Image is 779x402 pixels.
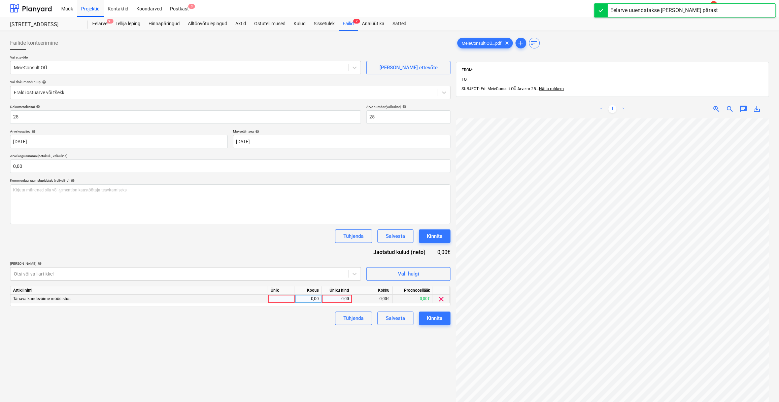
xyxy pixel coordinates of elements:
a: Previous page [598,105,606,113]
div: Dokumendi nimi [10,105,361,109]
span: clear [437,295,445,303]
div: Prognoosijääk [393,286,433,295]
span: help [254,130,259,134]
div: 0,00 [325,295,349,303]
input: Arve number [366,110,450,124]
span: SUBJECT: Ed: MeieConsult OÜ Arve nr 25 [462,86,536,91]
div: Jaotatud kulud (neto) [363,248,436,256]
button: Salvesta [377,312,413,325]
div: Eelarve [88,17,111,31]
span: 3 [188,4,195,9]
input: Arve kogusumma (netokulu, valikuline) [10,159,450,173]
a: Alltöövõtulepingud [184,17,231,31]
span: save_alt [753,105,761,113]
div: Kokku [352,286,393,295]
button: Vali hulgi [366,267,450,281]
div: Salvesta [386,314,405,323]
div: 0,00€ [436,248,450,256]
a: Ostutellimused [250,17,290,31]
div: Salvesta [386,232,405,241]
span: clear [503,39,511,47]
button: Salvesta [377,229,413,243]
div: Kogus [295,286,322,295]
div: [PERSON_NAME] [10,261,361,266]
span: TO: [462,77,468,82]
div: [PERSON_NAME] ettevõte [379,63,438,72]
a: Next page [619,105,627,113]
a: Sätted [388,17,410,31]
p: Vali ettevõte [10,55,361,61]
div: Tühjenda [343,232,364,241]
div: Kinnita [427,232,442,241]
span: ... [536,86,564,91]
div: [STREET_ADDRESS] [10,21,80,28]
button: Kinnita [419,312,450,325]
div: Arve kuupäev [10,129,228,134]
span: sort [530,39,538,47]
span: FROM: [462,68,473,72]
div: MeieConsult OÜ...pdf [457,38,513,48]
a: Hinnapäringud [144,17,184,31]
div: Eelarve uuendatakse [PERSON_NAME] pärast [610,6,718,14]
div: Ühiku hind [322,286,352,295]
div: Artikli nimi [10,286,268,295]
span: help [41,80,46,84]
div: Kommentaar raamatupidajale (valikuline) [10,178,450,183]
span: 2 [353,19,360,24]
a: Aktid [231,17,250,31]
div: 0,00€ [393,295,433,303]
input: Arve kuupäeva pole määratud. [10,135,228,148]
button: Tühjenda [335,229,372,243]
a: Sissetulek [310,17,339,31]
a: Eelarve9+ [88,17,111,31]
p: Arve kogusumma (netokulu, valikuline) [10,154,450,159]
span: help [36,261,42,265]
span: MeieConsult OÜ...pdf [458,41,506,46]
span: Näita rohkem [539,86,564,91]
button: Tühjenda [335,312,372,325]
button: Kinnita [419,229,450,243]
span: Failide konteerimine [10,39,58,47]
div: Failid [339,17,358,31]
a: Failid2 [339,17,358,31]
span: zoom_out [726,105,734,113]
div: 0,00 [298,295,319,303]
div: 0,00€ [352,295,393,303]
span: help [30,130,36,134]
a: Tellija leping [111,17,144,31]
span: help [401,105,406,109]
span: help [35,105,40,109]
span: 9+ [107,19,113,24]
span: zoom_in [712,105,720,113]
input: Dokumendi nimi [10,110,361,124]
span: add [517,39,525,47]
button: [PERSON_NAME] ettevõte [366,61,450,74]
div: Maksetähtaeg [233,129,450,134]
input: Tähtaega pole määratud [233,135,450,148]
div: Arve number (valikuline) [366,105,450,109]
a: Page 1 is your current page [608,105,616,113]
div: Vali hulgi [398,269,419,278]
span: help [69,179,75,183]
span: chat [739,105,747,113]
div: Kinnita [427,314,442,323]
a: Analüütika [358,17,388,31]
span: Tänava kandevõime mõõdistus [13,296,70,301]
div: Tühjenda [343,314,364,323]
a: Kulud [290,17,310,31]
div: Ühik [268,286,295,295]
div: Vali dokumendi tüüp [10,80,450,84]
